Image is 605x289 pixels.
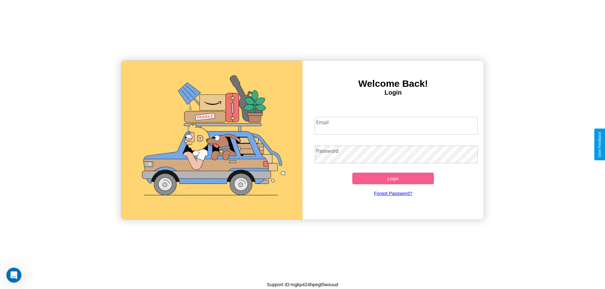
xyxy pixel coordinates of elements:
a: Forgot Password? [312,184,475,202]
img: gif [121,61,302,220]
iframe: Intercom live chat [6,268,21,283]
h3: Welcome Back! [302,78,484,89]
h4: Login [302,89,484,96]
p: Support ID: mgkp424hpegt5wxuud [267,280,338,289]
button: Login [352,173,434,184]
div: Give Feedback [597,132,602,157]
